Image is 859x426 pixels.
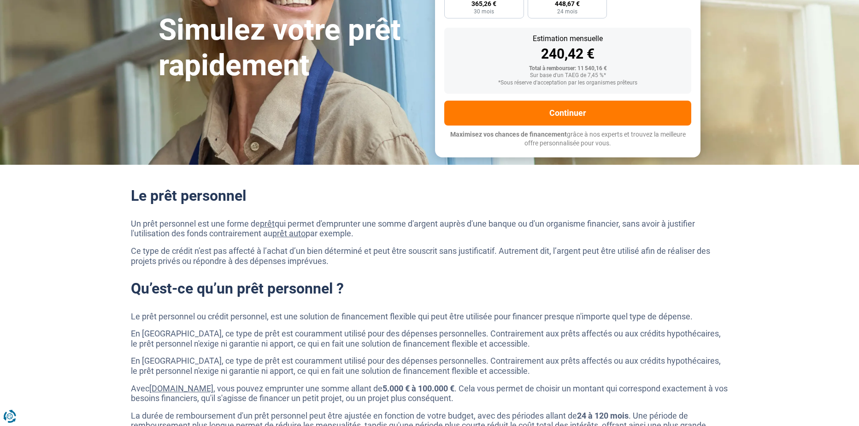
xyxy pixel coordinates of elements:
[131,312,728,322] p: Le prêt personnel ou crédit personnel, est une solution de financement flexible qui peut être uti...
[444,101,691,126] button: Continuer
[577,411,629,420] strong: 24 à 120 mois
[149,384,213,393] a: [DOMAIN_NAME]
[131,246,728,266] p: Ce type de crédit n’est pas affecté à l’achat d’un bien déterminé et peut être souscrit sans just...
[131,356,728,376] p: En [GEOGRAPHIC_DATA], ce type de prêt est couramment utilisé pour des dépenses personnelles. Cont...
[471,0,496,7] span: 365,26 €
[272,228,306,238] a: prêt auto
[474,9,494,14] span: 30 mois
[131,329,728,348] p: En [GEOGRAPHIC_DATA], ce type de prêt est couramment utilisé pour des dépenses personnelles. Cont...
[452,72,684,79] div: Sur base d'un TAEG de 7,45 %*
[557,9,577,14] span: 24 mois
[131,187,728,204] h2: Le prêt personnel
[382,384,454,393] strong: 5.000 € à 100.000 €
[452,80,684,86] div: *Sous réserve d'acceptation par les organismes prêteurs
[159,12,424,84] h1: Simulez votre prêt rapidement
[260,219,275,228] a: prêt
[131,280,728,297] h2: Qu’est-ce qu’un prêt personnel ?
[555,0,580,7] span: 448,67 €
[131,384,728,403] p: Avec , vous pouvez emprunter une somme allant de . Cela vous permet de choisir un montant qui cor...
[452,66,684,72] div: Total à rembourser: 11 540,16 €
[450,131,567,138] span: Maximisez vos chances de financement
[131,219,728,239] p: Un prêt personnel est une forme de qui permet d'emprunter une somme d'argent auprès d'une banque ...
[444,130,691,148] p: grâce à nos experts et trouvez la meilleure offre personnalisée pour vous.
[452,47,684,61] div: 240,42 €
[452,35,684,42] div: Estimation mensuelle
